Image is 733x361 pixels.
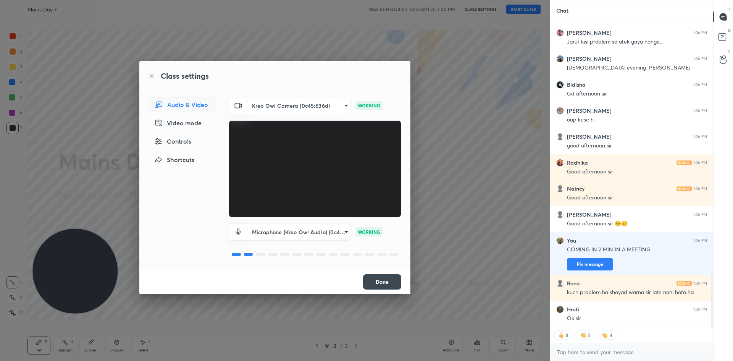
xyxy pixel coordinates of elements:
[556,133,564,141] img: default.png
[565,332,568,338] div: 8
[693,134,707,139] div: 1:06 PM
[602,331,609,339] img: waving_hand.png
[556,81,564,89] img: 1109dbdce2074c9292582542de564b8d.jpg
[693,31,707,35] div: 1:06 PM
[556,306,564,313] img: 997a5e620c0243e5b6886538e59e6961.jpg
[567,38,707,46] div: Jarur kisi problem se atek gaya honge..
[693,238,707,243] div: 1:06 PM
[567,220,707,228] div: Good afternoon sir ☺️☺️
[556,211,564,219] img: default.png
[567,194,707,202] div: Good afternoon sir
[556,280,564,287] img: default.png
[567,280,580,287] h6: Rono
[247,223,351,241] div: Kreo Owl Camera (0c45:636d)
[609,332,612,338] div: 4
[728,28,731,33] p: D
[556,55,564,63] img: 984577b044b74daca7f77f72d4677a2d.jpg
[556,185,564,193] img: default.png
[247,97,351,114] div: Kreo Owl Camera (0c45:636d)
[161,70,209,82] h2: Class settings
[567,315,707,322] div: Ok sir
[587,332,590,338] div: 3
[556,237,564,244] img: 9f5e5bf9971e4a88853fc8dad0f60a4b.jpg
[149,134,215,149] div: Controls
[567,258,613,270] button: Pin message
[567,81,586,88] h6: Bidisha
[567,185,584,192] h6: Naincy
[693,212,707,217] div: 1:06 PM
[149,97,215,112] div: Audio & Video
[693,83,707,87] div: 1:06 PM
[557,331,565,339] img: thumbs_up.png
[693,307,707,312] div: 1:06 PM
[580,331,587,339] img: clapping_hands.png
[567,159,588,166] h6: Radhika
[358,102,380,109] p: WORKING
[567,246,707,254] div: COMING IN 2 MIN IN A MEETING
[567,289,707,296] div: kuch problem ha shayad warna sir late nahi hota ha
[567,306,579,313] h6: Hruti
[567,211,612,218] h6: [PERSON_NAME]
[567,107,612,114] h6: [PERSON_NAME]
[693,108,707,113] div: 1:06 PM
[567,64,707,72] div: [DEMOGRAPHIC_DATA] evening [PERSON_NAME]
[567,237,576,244] h6: You
[693,57,707,61] div: 1:06 PM
[567,55,612,62] h6: [PERSON_NAME]
[676,281,692,286] img: iconic-light.a09c19a4.png
[567,142,707,150] div: good afternoon sir
[676,160,692,165] img: iconic-light.a09c19a4.png
[556,29,564,37] img: 3
[567,90,707,98] div: Gd afternoon sir
[556,107,564,115] img: 3
[363,274,401,290] button: Done
[567,29,612,36] h6: [PERSON_NAME]
[556,159,564,167] img: 645c8b82498b4731b655c872a9eed8a3.jpg
[567,168,707,176] div: Good afternoon sir
[728,6,731,12] p: T
[676,186,692,191] img: iconic-light.a09c19a4.png
[567,133,612,140] h6: [PERSON_NAME]
[149,152,215,167] div: Shortcuts
[358,228,380,235] p: WORKING
[550,21,713,327] div: grid
[149,115,215,131] div: Video mode
[693,281,707,286] div: 1:06 PM
[693,160,707,165] div: 1:06 PM
[567,116,707,124] div: aap kese h
[728,49,731,55] p: G
[550,0,575,21] p: Chat
[693,186,707,191] div: 1:06 PM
